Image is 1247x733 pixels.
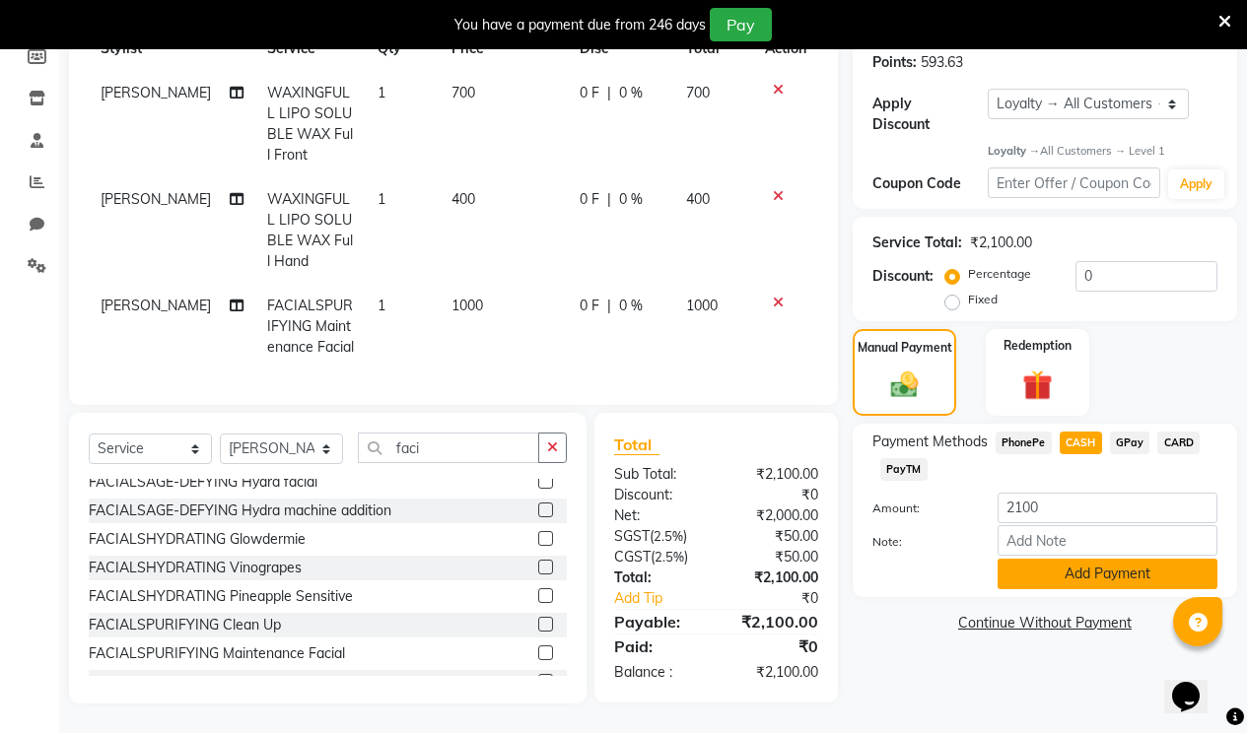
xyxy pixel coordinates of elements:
[89,500,391,521] div: FACIALSAGE-DEFYING Hydra machine addition
[599,547,717,567] div: ( )
[358,433,539,463] input: Search or Scan
[655,549,684,565] span: 2.5%
[89,643,345,664] div: FACIALSPURIFYING Maintenance Facial
[267,190,353,270] span: WAXINGFULL LIPO SOLUBLE WAX Full Hand
[686,84,710,101] span: 700
[451,190,475,208] span: 400
[619,296,643,316] span: 0 %
[267,84,353,164] span: WAXINGFULL LIPO SOLUBLE WAX Full Front
[1004,337,1072,355] label: Redemption
[599,567,717,588] div: Total:
[996,432,1052,454] span: PhonePe
[716,662,833,683] div: ₹2,100.00
[858,339,952,357] label: Manual Payment
[580,296,599,316] span: 0 F
[998,559,1217,589] button: Add Payment
[607,83,611,103] span: |
[921,52,963,73] div: 593.63
[872,52,917,73] div: Points:
[378,84,385,101] span: 1
[89,472,317,493] div: FACIALSAGE-DEFYING Hydra facial
[614,434,659,455] span: Total
[599,610,717,633] div: Payable:
[580,83,599,103] span: 0 F
[988,144,1040,158] strong: Loyalty →
[101,297,211,314] span: [PERSON_NAME]
[607,189,611,210] span: |
[716,547,833,567] div: ₹50.00
[1060,432,1102,454] span: CASH
[599,588,735,609] a: Add Tip
[451,297,483,314] span: 1000
[599,464,717,485] div: Sub Total:
[654,528,683,544] span: 2.5%
[710,8,772,41] button: Pay
[880,458,928,481] span: PayTM
[988,143,1217,160] div: All Customers → Level 1
[1110,432,1150,454] span: GPay
[716,505,833,526] div: ₹2,000.00
[89,558,302,578] div: FACIALSHYDRATING Vinograpes
[619,189,643,210] span: 0 %
[872,173,988,194] div: Coupon Code
[267,297,354,356] span: FACIALSPURIFYING Maintenance Facial
[872,94,988,135] div: Apply Discount
[378,297,385,314] span: 1
[614,527,650,545] span: SGST
[607,296,611,316] span: |
[1164,654,1227,713] iframe: chat widget
[716,526,833,547] div: ₹50.00
[599,505,717,526] div: Net:
[872,432,988,452] span: Payment Methods
[872,233,962,253] div: Service Total:
[89,586,353,607] div: FACIALSHYDRATING Pineapple Sensitive
[716,485,833,505] div: ₹0
[599,526,717,547] div: ( )
[454,15,706,35] div: You have a payment due from 246 days
[858,533,983,551] label: Note:
[686,190,710,208] span: 400
[451,84,475,101] span: 700
[716,610,833,633] div: ₹2,100.00
[686,297,718,314] span: 1000
[882,368,928,400] img: _cash.svg
[101,190,211,208] span: [PERSON_NAME]
[378,190,385,208] span: 1
[716,464,833,485] div: ₹2,100.00
[968,291,998,308] label: Fixed
[89,615,281,635] div: FACIALSPURIFYING Clean Up
[857,613,1233,633] a: Continue Without Payment
[735,588,833,609] div: ₹0
[968,265,1031,283] label: Percentage
[89,529,306,550] div: FACIALSHYDRATING Glowdermie
[614,548,651,566] span: CGST
[619,83,643,103] span: 0 %
[998,493,1217,523] input: Amount
[716,567,833,588] div: ₹2,100.00
[580,189,599,210] span: 0 F
[970,233,1032,253] div: ₹2,100.00
[716,634,833,658] div: ₹0
[599,634,717,658] div: Paid:
[858,500,983,517] label: Amount:
[599,485,717,505] div: Discount:
[101,84,211,101] span: [PERSON_NAME]
[1013,366,1062,403] img: _gift.svg
[988,167,1160,198] input: Enter Offer / Coupon Code
[89,672,321,693] div: FACIALSPURIFYING D Tan Clean-up
[1168,169,1224,199] button: Apply
[872,266,934,287] div: Discount:
[998,525,1217,556] input: Add Note
[599,662,717,683] div: Balance :
[1157,432,1200,454] span: CARD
